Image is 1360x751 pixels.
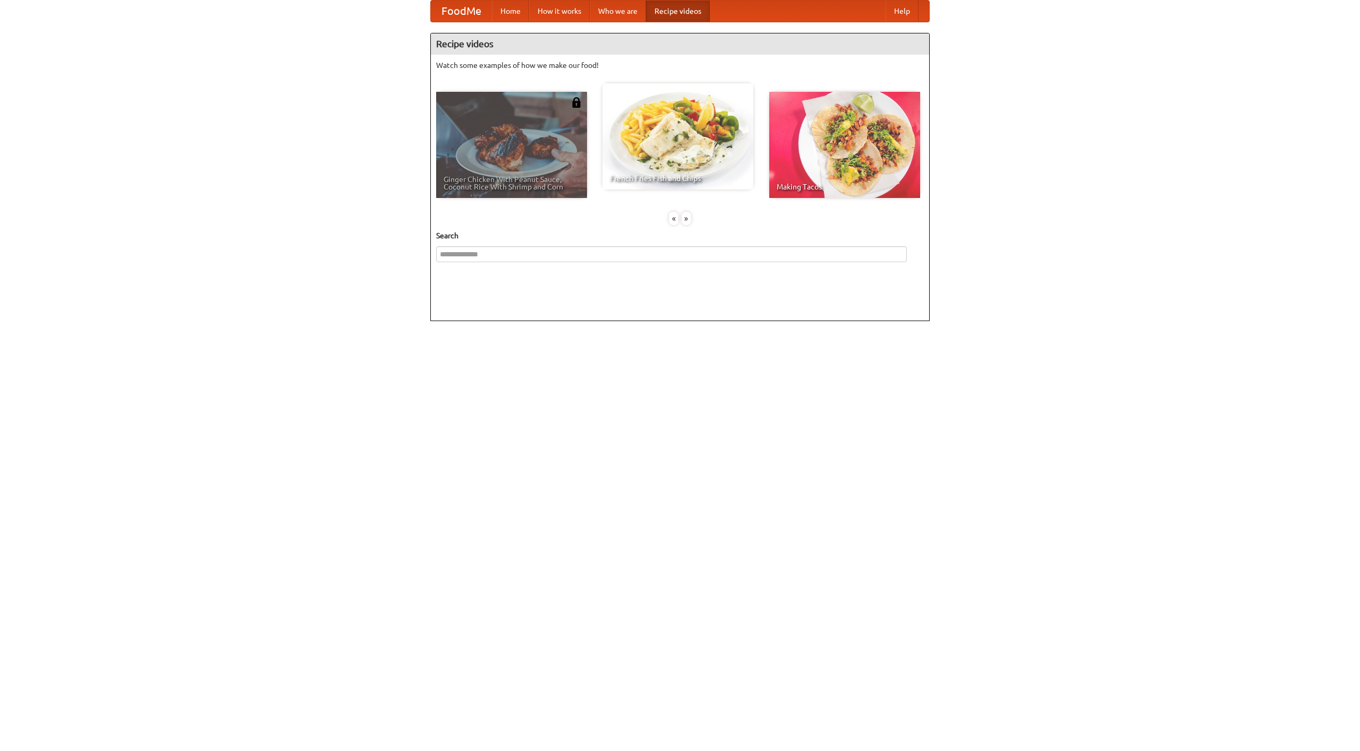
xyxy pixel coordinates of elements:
a: FoodMe [431,1,492,22]
img: 483408.png [571,97,582,108]
a: French Fries Fish and Chips [602,83,753,189]
h5: Search [436,230,924,241]
h4: Recipe videos [431,33,929,55]
a: Making Tacos [769,92,920,198]
div: « [669,212,678,225]
a: Recipe videos [646,1,710,22]
a: Who we are [590,1,646,22]
a: Help [886,1,919,22]
span: Making Tacos [777,183,913,191]
a: How it works [529,1,590,22]
span: French Fries Fish and Chips [610,175,746,182]
a: Home [492,1,529,22]
p: Watch some examples of how we make our food! [436,60,924,71]
div: » [682,212,691,225]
